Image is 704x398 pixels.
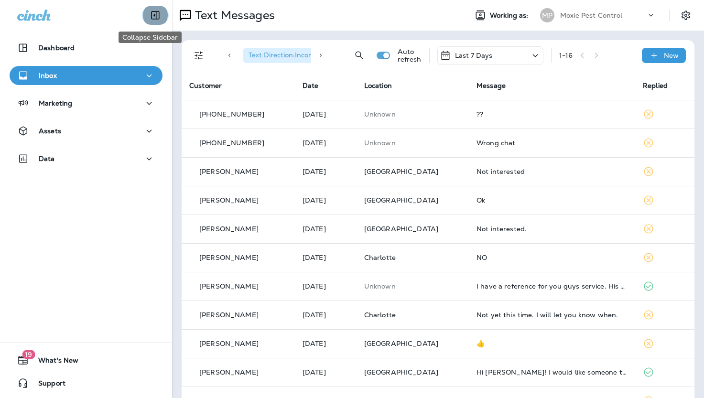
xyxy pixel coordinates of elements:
[477,81,506,90] span: Message
[364,196,438,204] span: [GEOGRAPHIC_DATA]
[540,8,554,22] div: MP
[199,196,259,204] p: [PERSON_NAME]
[477,254,628,261] div: NO
[10,66,162,85] button: Inbox
[29,356,78,368] span: What's New
[477,139,628,147] div: Wrong chat
[455,52,493,59] p: Last 7 Days
[643,81,668,90] span: Replied
[10,121,162,140] button: Assets
[22,350,35,359] span: 19
[199,168,259,175] p: [PERSON_NAME]
[10,94,162,113] button: Marketing
[303,311,349,319] p: Aug 11, 2025 05:16 PM
[10,374,162,393] button: Support
[119,32,182,43] div: Collapse Sidebar
[364,311,396,319] span: Charlotte
[39,72,57,79] p: Inbox
[29,379,65,391] span: Support
[364,225,438,233] span: [GEOGRAPHIC_DATA]
[364,253,396,262] span: Charlotte
[477,168,628,175] div: Not interested
[303,282,349,290] p: Aug 11, 2025 08:32 PM
[191,8,275,22] p: Text Messages
[303,81,319,90] span: Date
[199,368,259,376] p: [PERSON_NAME]
[10,149,162,168] button: Data
[199,311,259,319] p: [PERSON_NAME]
[350,46,369,65] button: Search Messages
[303,110,349,118] p: Aug 13, 2025 02:47 PM
[189,81,222,90] span: Customer
[477,340,628,347] div: 👍
[199,139,264,147] p: [PHONE_NUMBER]
[39,155,55,162] p: Data
[477,311,628,319] div: Not yet this time. I will let you know when.
[199,340,259,347] p: [PERSON_NAME]
[364,282,461,290] p: This customer does not have a last location and the phone number they messaged is not assigned to...
[477,196,628,204] div: Ok
[199,110,264,118] p: [PHONE_NUMBER]
[477,110,628,118] div: ??
[303,225,349,233] p: Aug 13, 2025 10:29 AM
[364,110,461,118] p: This customer does not have a last location and the phone number they messaged is not assigned to...
[303,196,349,204] p: Aug 13, 2025 11:21 AM
[490,11,531,20] span: Working as:
[199,282,259,290] p: [PERSON_NAME]
[39,127,61,135] p: Assets
[398,48,422,63] p: Auto refresh
[364,139,461,147] p: This customer does not have a last location and the phone number they messaged is not assigned to...
[38,44,75,52] p: Dashboard
[477,282,628,290] div: I have a reference for you guys service. His name is Mauricio Flores and his cell number is 1 385...
[477,225,628,233] div: Not interested.
[199,225,259,233] p: [PERSON_NAME]
[677,7,694,24] button: Settings
[664,52,679,59] p: New
[303,368,349,376] p: Aug 11, 2025 08:46 AM
[364,339,438,348] span: [GEOGRAPHIC_DATA]
[364,368,438,376] span: [GEOGRAPHIC_DATA]
[303,254,349,261] p: Aug 12, 2025 07:36 AM
[189,46,208,65] button: Filters
[560,11,623,19] p: Moxie Pest Control
[559,52,573,59] div: 1 - 16
[10,38,162,57] button: Dashboard
[364,81,392,90] span: Location
[303,340,349,347] p: Aug 11, 2025 12:46 PM
[39,99,72,107] p: Marketing
[199,254,259,261] p: [PERSON_NAME]
[364,167,438,176] span: [GEOGRAPHIC_DATA]
[243,48,340,63] div: Text Direction:Incoming
[477,368,628,376] div: Hi Moxie! I would like someone to come out to spray for flea and ticks and spiders. I've been see...
[249,51,325,59] span: Text Direction : Incoming
[303,168,349,175] p: Aug 13, 2025 11:44 AM
[142,6,169,25] button: Collapse Sidebar
[10,351,162,370] button: 19What's New
[303,139,349,147] p: Aug 13, 2025 01:05 PM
